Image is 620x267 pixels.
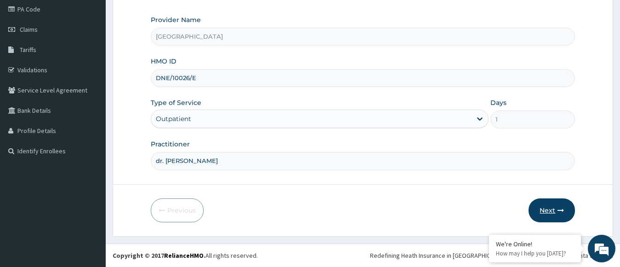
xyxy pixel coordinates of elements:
div: Redefining Heath Insurance in [GEOGRAPHIC_DATA] using Telemedicine and Data Science! [370,251,613,260]
label: Type of Service [151,98,201,107]
div: Outpatient [156,114,191,123]
label: Days [490,98,506,107]
a: RelianceHMO [164,251,204,260]
div: Chat with us now [48,52,154,64]
span: Tariffs [20,46,36,54]
label: Provider Name [151,15,201,24]
p: How may I help you today? [496,250,574,257]
label: HMO ID [151,57,176,66]
div: Minimize live chat window [151,5,173,27]
textarea: Type your message and hit 'Enter' [5,173,175,205]
input: Enter Name [151,152,575,170]
span: We're online! [53,77,127,170]
img: d_794563401_company_1708531726252_794563401 [17,46,37,69]
strong: Copyright © 2017 . [113,251,205,260]
button: Next [529,198,575,222]
span: Claims [20,25,38,34]
input: Enter HMO ID [151,69,575,87]
div: We're Online! [496,240,574,248]
button: Previous [151,198,204,222]
label: Practitioner [151,139,190,149]
footer: All rights reserved. [106,244,620,267]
